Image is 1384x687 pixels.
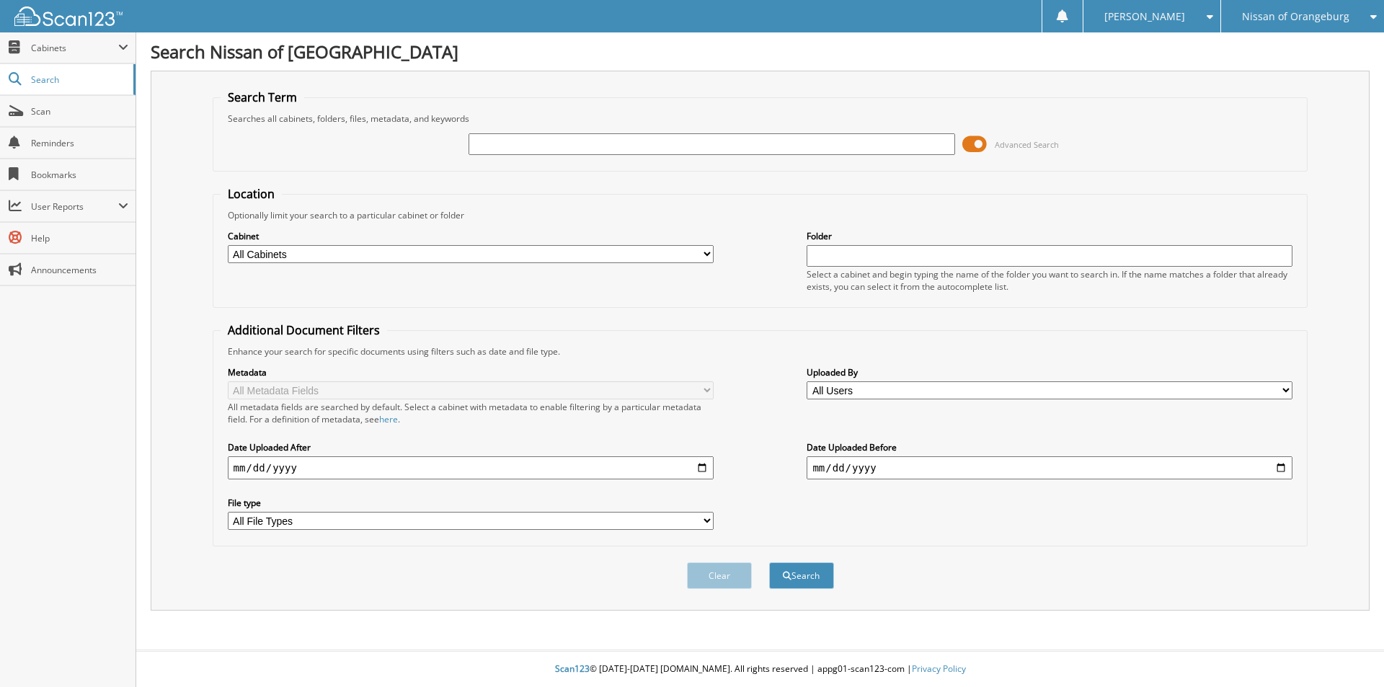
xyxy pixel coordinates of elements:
[221,322,387,338] legend: Additional Document Filters
[221,112,1300,125] div: Searches all cabinets, folders, files, metadata, and keywords
[807,441,1292,453] label: Date Uploaded Before
[31,232,128,244] span: Help
[228,497,714,509] label: File type
[807,456,1292,479] input: end
[687,562,752,589] button: Clear
[807,366,1292,378] label: Uploaded By
[769,562,834,589] button: Search
[995,139,1059,150] span: Advanced Search
[228,401,714,425] div: All metadata fields are searched by default. Select a cabinet with metadata to enable filtering b...
[31,137,128,149] span: Reminders
[221,345,1300,358] div: Enhance your search for specific documents using filters such as date and file type.
[31,74,126,86] span: Search
[221,209,1300,221] div: Optionally limit your search to a particular cabinet or folder
[807,268,1292,293] div: Select a cabinet and begin typing the name of the folder you want to search in. If the name match...
[151,40,1370,63] h1: Search Nissan of [GEOGRAPHIC_DATA]
[221,89,304,105] legend: Search Term
[228,441,714,453] label: Date Uploaded After
[807,230,1292,242] label: Folder
[221,186,282,202] legend: Location
[31,169,128,181] span: Bookmarks
[228,456,714,479] input: start
[228,366,714,378] label: Metadata
[912,662,966,675] a: Privacy Policy
[228,230,714,242] label: Cabinet
[31,42,118,54] span: Cabinets
[31,105,128,118] span: Scan
[1242,12,1349,21] span: Nissan of Orangeburg
[555,662,590,675] span: Scan123
[379,413,398,425] a: here
[31,264,128,276] span: Announcements
[136,652,1384,687] div: © [DATE]-[DATE] [DOMAIN_NAME]. All rights reserved | appg01-scan123-com |
[1104,12,1185,21] span: [PERSON_NAME]
[14,6,123,26] img: scan123-logo-white.svg
[31,200,118,213] span: User Reports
